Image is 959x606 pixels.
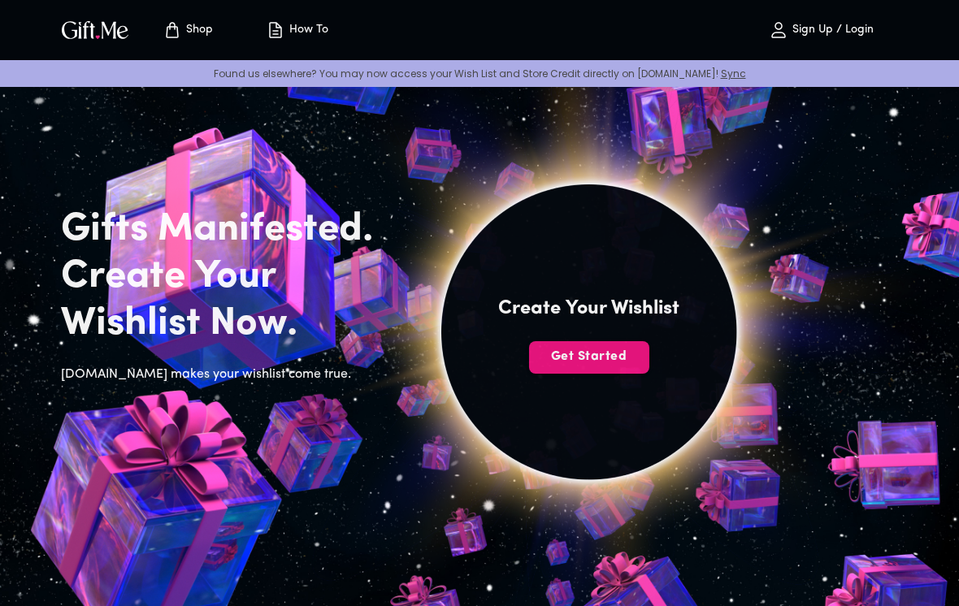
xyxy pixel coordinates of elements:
button: GiftMe Logo [57,20,133,40]
span: Get Started [528,348,649,366]
h6: [DOMAIN_NAME] makes your wishlist come true. [61,364,399,385]
p: How To [285,24,328,37]
button: Store page [143,4,232,56]
h2: Gifts Manifested. [61,206,399,253]
h2: Wishlist Now. [61,301,399,348]
h4: Create Your Wishlist [498,296,679,322]
a: Sync [721,67,746,80]
button: Sign Up / Login [740,4,902,56]
button: How To [252,4,341,56]
p: Found us elsewhere? You may now access your Wish List and Store Credit directly on [DOMAIN_NAME]! [13,67,946,80]
img: how-to.svg [266,20,285,40]
p: Sign Up / Login [788,24,874,37]
img: GiftMe Logo [59,18,132,41]
h2: Create Your [61,253,399,301]
p: Shop [182,24,213,37]
button: Get Started [528,341,649,374]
